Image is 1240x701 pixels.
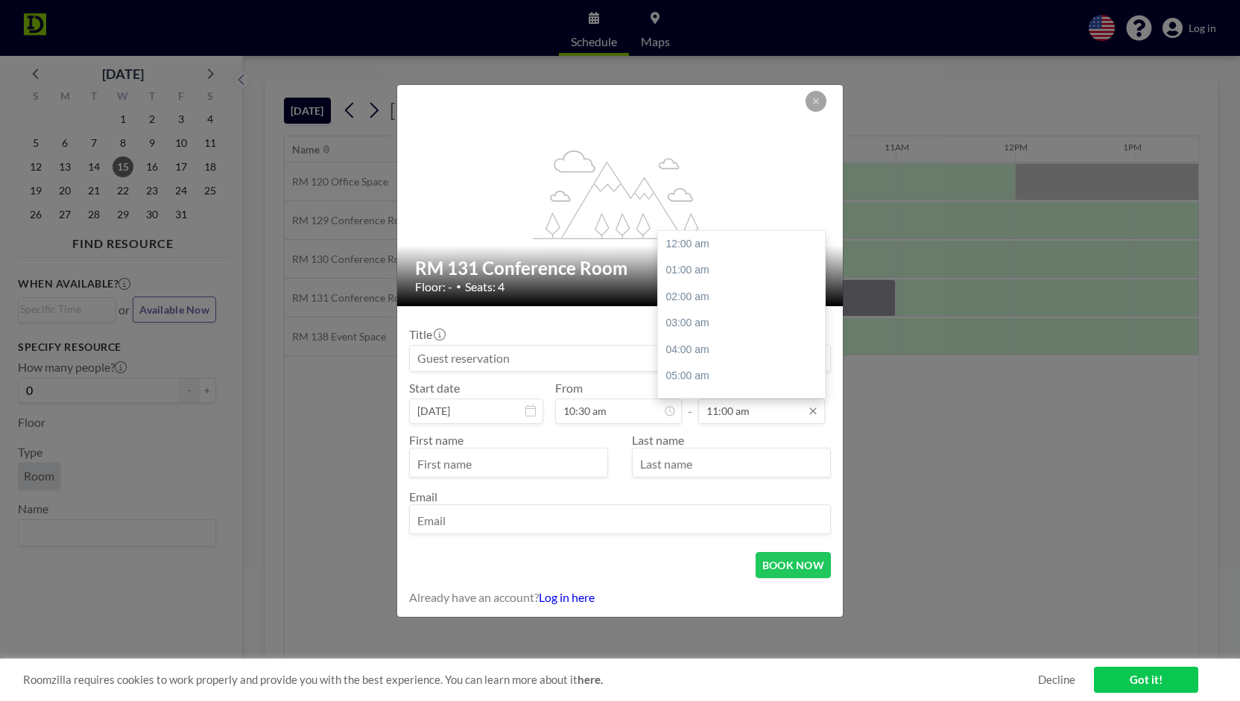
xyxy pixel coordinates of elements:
[555,381,583,396] label: From
[1038,673,1075,687] a: Decline
[410,451,607,477] input: First name
[658,310,832,337] div: 03:00 am
[578,673,603,686] a: here.
[415,279,452,294] span: Floor: -
[410,508,830,533] input: Email
[409,381,460,396] label: Start date
[658,363,832,390] div: 05:00 am
[409,590,539,605] span: Already have an account?
[1094,667,1198,693] a: Got it!
[415,257,826,279] h2: RM 131 Conference Room
[658,231,832,258] div: 12:00 am
[465,279,504,294] span: Seats: 4
[688,386,692,419] span: -
[658,257,832,284] div: 01:00 am
[633,451,830,477] input: Last name
[756,552,831,578] button: BOOK NOW
[658,284,832,311] div: 02:00 am
[539,590,595,604] a: Log in here
[410,346,830,371] input: Guest reservation
[409,489,437,504] label: Email
[409,433,464,447] label: First name
[23,673,1038,687] span: Roomzilla requires cookies to work properly and provide you with the best experience. You can lea...
[409,327,444,342] label: Title
[658,390,832,416] div: 06:00 am
[533,149,709,238] g: flex-grow: 1.2;
[632,433,684,447] label: Last name
[658,337,832,364] div: 04:00 am
[456,281,461,292] span: •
